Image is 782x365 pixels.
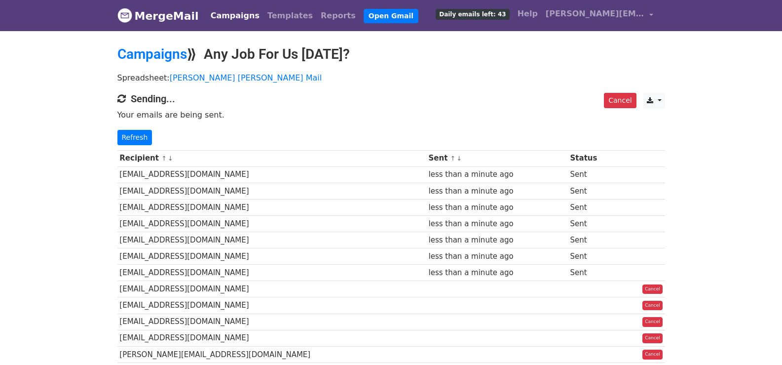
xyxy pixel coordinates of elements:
td: [EMAIL_ADDRESS][DOMAIN_NAME] [117,314,426,330]
div: less than a minute ago [428,235,565,246]
td: [EMAIL_ADDRESS][DOMAIN_NAME] [117,166,426,183]
td: [EMAIL_ADDRESS][DOMAIN_NAME] [117,265,426,281]
a: ↓ [456,155,462,162]
a: [PERSON_NAME] [PERSON_NAME] Mail [170,73,322,82]
td: Sent [568,183,618,199]
div: less than a minute ago [428,169,565,180]
a: Help [514,4,542,24]
div: less than a minute ago [428,218,565,230]
a: MergeMail [117,5,199,26]
td: Sent [568,248,618,265]
a: Templates [263,6,317,26]
a: Cancel [642,301,663,311]
a: Campaigns [207,6,263,26]
a: Open Gmail [364,9,418,23]
a: ↑ [450,155,456,162]
a: Daily emails left: 43 [432,4,513,24]
div: less than a minute ago [428,186,565,197]
a: Cancel [604,93,636,108]
span: Daily emails left: 43 [436,9,509,20]
td: [EMAIL_ADDRESS][DOMAIN_NAME] [117,232,426,248]
span: [PERSON_NAME][EMAIL_ADDRESS][DOMAIN_NAME] [546,8,644,20]
div: less than a minute ago [428,267,565,279]
td: Sent [568,215,618,232]
a: Cancel [642,333,663,343]
td: [EMAIL_ADDRESS][DOMAIN_NAME] [117,248,426,265]
td: [EMAIL_ADDRESS][DOMAIN_NAME] [117,215,426,232]
td: [EMAIL_ADDRESS][DOMAIN_NAME] [117,297,426,314]
a: Refresh [117,130,152,145]
a: [PERSON_NAME][EMAIL_ADDRESS][DOMAIN_NAME] [542,4,657,27]
iframe: Chat Widget [733,318,782,365]
a: Cancel [642,350,663,360]
td: Sent [568,166,618,183]
div: less than a minute ago [428,251,565,262]
td: Sent [568,232,618,248]
a: ↓ [168,155,173,162]
img: MergeMail logo [117,8,132,23]
a: Campaigns [117,46,187,62]
td: Sent [568,199,618,215]
div: less than a minute ago [428,202,565,213]
a: ↑ [161,155,167,162]
a: Cancel [642,317,663,327]
th: Recipient [117,150,426,166]
p: Your emails are being sent. [117,110,665,120]
td: [PERSON_NAME][EMAIL_ADDRESS][DOMAIN_NAME] [117,346,426,363]
a: Cancel [642,284,663,294]
td: [EMAIL_ADDRESS][DOMAIN_NAME] [117,281,426,297]
h4: Sending... [117,93,665,105]
th: Status [568,150,618,166]
td: [EMAIL_ADDRESS][DOMAIN_NAME] [117,199,426,215]
td: [EMAIL_ADDRESS][DOMAIN_NAME] [117,330,426,346]
td: [EMAIL_ADDRESS][DOMAIN_NAME] [117,183,426,199]
th: Sent [426,150,568,166]
td: Sent [568,265,618,281]
p: Spreadsheet: [117,73,665,83]
a: Reports [317,6,360,26]
h2: ⟫ Any Job For Us [DATE]? [117,46,665,63]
